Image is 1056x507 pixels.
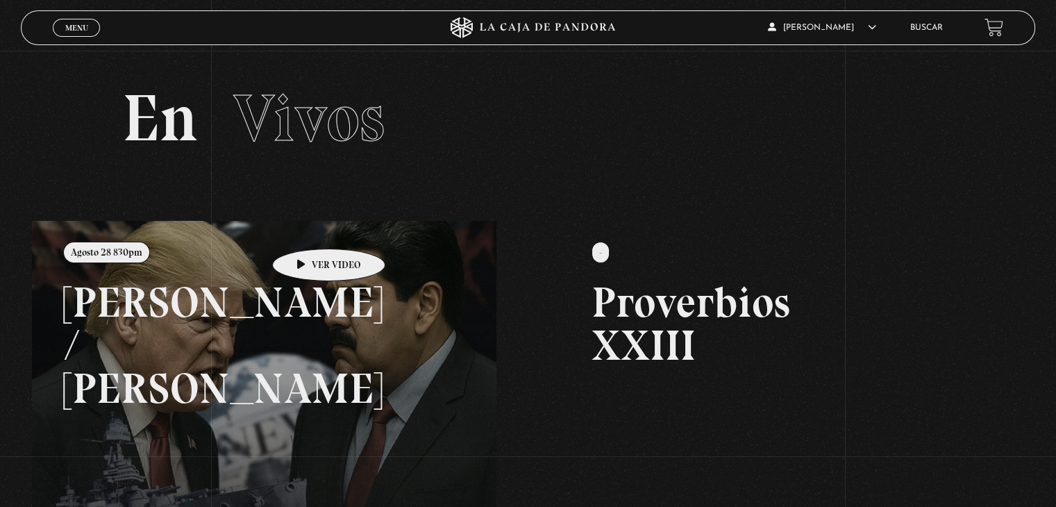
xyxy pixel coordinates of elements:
span: [PERSON_NAME] [768,24,876,32]
span: Cerrar [60,35,93,44]
a: View your shopping cart [984,18,1003,37]
span: Menu [65,24,88,32]
h2: En [122,85,933,151]
span: Vivos [233,78,385,158]
a: Buscar [910,24,943,32]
